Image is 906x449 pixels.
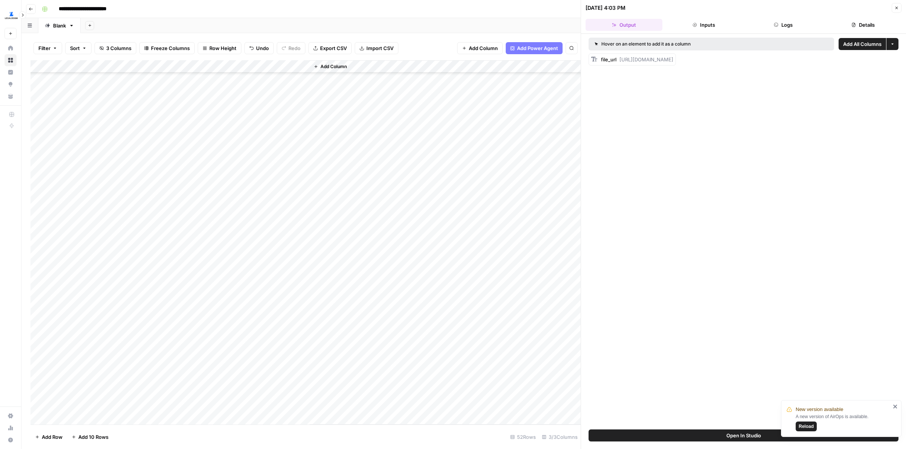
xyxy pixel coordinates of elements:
[457,42,503,54] button: Add Column
[308,42,352,54] button: Export CSV
[796,422,817,431] button: Reload
[506,42,563,54] button: Add Power Agent
[5,9,18,22] img: LegalZoom Logo
[893,403,898,409] button: close
[5,42,17,54] a: Home
[839,38,886,50] button: Add All Columns
[5,78,17,90] a: Opportunities
[799,423,814,430] span: Reload
[586,19,662,31] button: Output
[469,44,498,52] span: Add Column
[198,42,241,54] button: Row Height
[619,56,673,62] span: [URL][DOMAIN_NAME]
[244,42,274,54] button: Undo
[5,434,17,446] button: Help + Support
[843,40,882,48] span: Add All Columns
[796,406,843,413] span: New version available
[65,42,92,54] button: Sort
[151,44,190,52] span: Freeze Columns
[34,42,62,54] button: Filter
[589,429,898,441] button: Open In Studio
[31,431,67,443] button: Add Row
[539,431,581,443] div: 3/3 Columns
[42,433,63,441] span: Add Row
[825,19,901,31] button: Details
[745,19,822,31] button: Logs
[38,18,81,33] a: Blank
[5,422,17,434] a: Usage
[517,44,558,52] span: Add Power Agent
[601,56,616,62] span: file_url
[5,54,17,66] a: Browse
[38,44,50,52] span: Filter
[5,410,17,422] a: Settings
[586,4,625,12] div: [DATE] 4:03 PM
[366,44,394,52] span: Import CSV
[320,44,347,52] span: Export CSV
[70,44,80,52] span: Sort
[320,63,347,70] span: Add Column
[139,42,195,54] button: Freeze Columns
[67,431,113,443] button: Add 10 Rows
[796,413,891,431] div: A new version of AirOps is available.
[355,42,398,54] button: Import CSV
[595,41,760,47] div: Hover on an element to add it as a column
[78,433,108,441] span: Add 10 Rows
[288,44,300,52] span: Redo
[95,42,136,54] button: 3 Columns
[256,44,269,52] span: Undo
[507,431,539,443] div: 52 Rows
[311,62,350,72] button: Add Column
[209,44,236,52] span: Row Height
[106,44,131,52] span: 3 Columns
[53,22,66,29] div: Blank
[726,432,761,439] span: Open In Studio
[5,6,17,25] button: Workspace: LegalZoom
[5,90,17,102] a: Your Data
[665,19,742,31] button: Inputs
[5,66,17,78] a: Insights
[277,42,305,54] button: Redo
